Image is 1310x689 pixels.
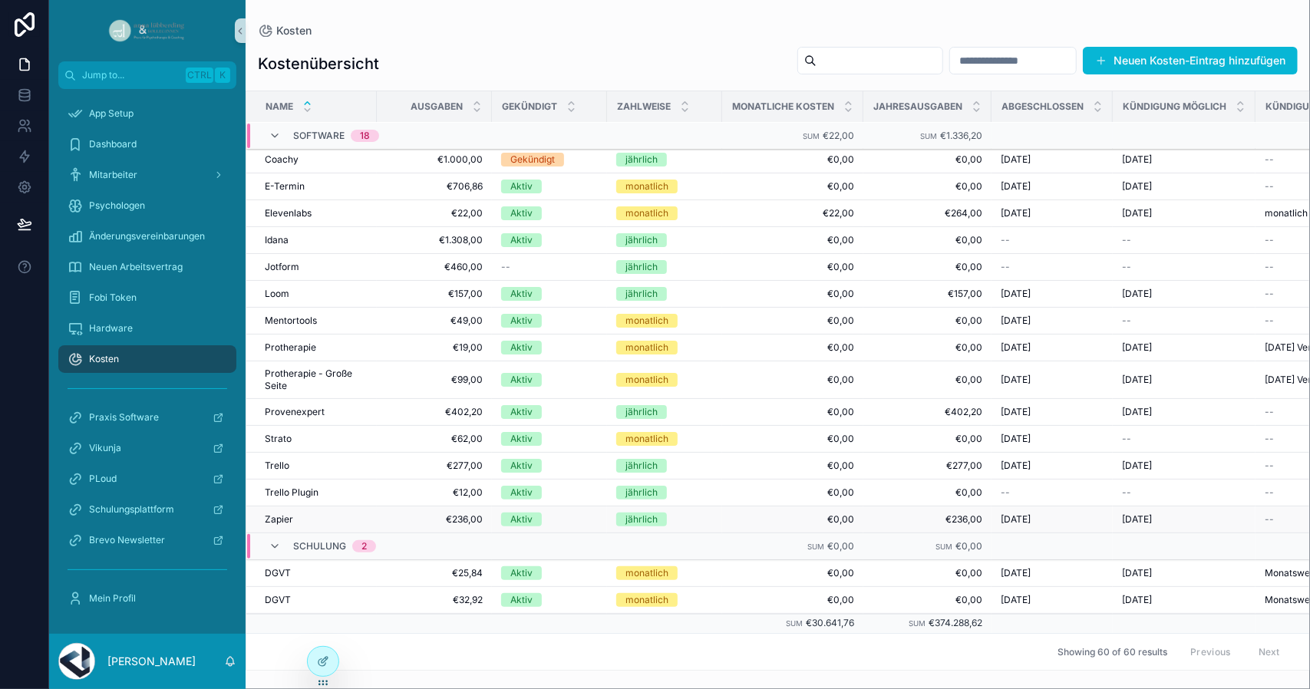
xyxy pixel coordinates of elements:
[216,69,229,81] span: K
[1001,261,1010,273] span: --
[89,322,133,335] span: Hardware
[731,374,854,386] a: €0,00
[873,288,982,300] a: €157,00
[1001,234,1104,246] a: --
[265,406,368,418] a: Provenexpert
[58,434,236,462] a: Vikunja
[731,234,854,246] span: €0,00
[501,287,598,301] a: Aktiv
[265,433,368,445] a: Strato
[265,567,291,579] span: DGVT
[873,180,982,193] span: €0,00
[501,261,510,273] span: --
[616,153,713,166] a: jährlich
[89,503,174,516] span: Schulungsplattform
[58,61,236,89] button: Jump to...CtrlK
[1001,513,1104,526] a: [DATE]
[386,433,483,445] a: €62,00
[1001,288,1031,300] span: [DATE]
[58,284,236,312] a: Fobi Token
[625,233,658,247] div: jährlich
[265,594,368,606] a: DGVT
[386,153,483,166] a: €1.000,00
[510,233,533,247] div: Aktiv
[731,341,854,354] a: €0,00
[501,153,598,166] a: Gekündigt
[873,406,982,418] a: €402,20
[265,153,299,166] span: Coachy
[1122,261,1246,273] a: --
[731,153,854,166] a: €0,00
[89,169,137,181] span: Mitarbeiter
[731,288,854,300] a: €0,00
[1122,513,1152,526] span: [DATE]
[501,432,598,446] a: Aktiv
[510,206,533,220] div: Aktiv
[386,261,483,273] span: €460,00
[873,234,982,246] a: €0,00
[265,261,299,273] span: Jotform
[1265,261,1274,273] span: --
[386,513,483,526] a: €236,00
[1001,153,1031,166] span: [DATE]
[58,253,236,281] a: Neuen Arbeitsvertrag
[1265,153,1274,166] span: --
[1265,288,1274,300] span: --
[1001,433,1104,445] a: [DATE]
[265,153,368,166] a: Coachy
[1122,261,1131,273] span: --
[1122,234,1131,246] span: --
[731,486,854,499] a: €0,00
[873,153,982,166] a: €0,00
[873,315,982,327] span: €0,00
[510,180,533,193] div: Aktiv
[1001,153,1104,166] a: [DATE]
[58,404,236,431] a: Praxis Software
[386,288,483,300] a: €157,00
[1001,406,1104,418] a: [DATE]
[510,287,533,301] div: Aktiv
[501,513,598,526] a: Aktiv
[1265,180,1274,193] span: --
[1122,460,1246,472] a: [DATE]
[265,315,317,327] span: Mentortools
[265,180,305,193] span: E-Termin
[386,406,483,418] span: €402,20
[731,460,854,472] span: €0,00
[265,486,368,499] a: Trello Plugin
[873,513,982,526] span: €236,00
[1122,374,1152,386] span: [DATE]
[616,513,713,526] a: jährlich
[1122,433,1246,445] a: --
[616,405,713,419] a: jährlich
[501,405,598,419] a: Aktiv
[616,566,713,580] a: monatlich
[293,130,345,142] span: Software
[625,206,668,220] div: monatlich
[616,206,713,220] a: monatlich
[1001,341,1031,354] span: [DATE]
[386,207,483,219] a: €22,00
[265,288,289,300] span: Loom
[265,567,368,579] a: DGVT
[625,405,658,419] div: jährlich
[1122,374,1246,386] a: [DATE]
[731,180,854,193] a: €0,00
[873,261,982,273] a: €0,00
[731,406,854,418] span: €0,00
[1265,315,1274,327] span: --
[386,567,483,579] span: €25,84
[625,180,668,193] div: monatlich
[616,260,713,274] a: jährlich
[58,496,236,523] a: Schulungsplattform
[265,180,368,193] a: E-Termin
[625,486,658,499] div: jährlich
[89,473,117,485] span: PLoud
[1122,460,1152,472] span: [DATE]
